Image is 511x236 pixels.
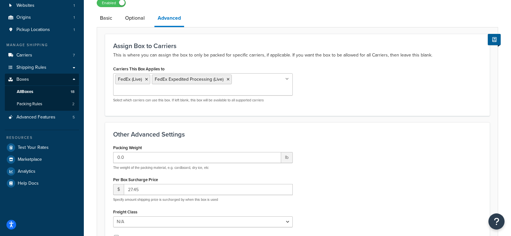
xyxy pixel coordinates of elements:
[16,115,55,120] span: Advanced Features
[113,98,293,103] p: Select which carriers can use this box. If left blank, this box will be available to all supporte...
[5,49,79,61] li: Carriers
[488,34,501,45] button: Show Help Docs
[488,213,505,230] button: Open Resource Center
[16,27,50,33] span: Pickup Locations
[18,169,35,174] span: Analytics
[113,184,124,195] span: $
[5,12,79,24] a: Origins1
[113,210,137,214] label: Freight Class
[16,77,29,82] span: Boxes
[5,12,79,24] li: Origins
[281,152,293,163] span: lb
[74,15,75,20] span: 1
[5,42,79,48] div: Manage Shipping
[5,111,79,123] a: Advanced Features5
[17,89,33,95] span: All Boxes
[113,131,482,138] h3: Other Advanced Settings
[16,53,32,58] span: Carriers
[5,166,79,177] a: Analytics
[5,62,79,74] a: Shipping Rules
[97,10,115,26] a: Basic
[5,74,79,86] a: Boxes
[5,24,79,36] a: Pickup Locations1
[122,10,148,26] a: Optional
[73,115,75,120] span: 5
[118,76,142,83] span: FedEx (Live)
[17,101,42,107] span: Packing Rules
[154,10,184,27] a: Advanced
[5,74,79,110] li: Boxes
[5,111,79,123] li: Advanced Features
[5,98,79,110] li: Packing Rules
[74,3,75,8] span: 1
[113,177,158,182] label: Per Box Surcharge Price
[16,15,31,20] span: Origins
[16,3,34,8] span: Websites
[5,49,79,61] a: Carriers7
[5,98,79,110] a: Packing Rules2
[5,154,79,165] a: Marketplace
[72,101,74,107] span: 2
[5,142,79,153] a: Test Your Rates
[18,157,42,162] span: Marketplace
[71,89,74,95] span: 18
[74,27,75,33] span: 1
[155,76,223,83] span: FedEx Expedited Processing (Live)
[113,51,482,59] p: This is where you can assign the box to only be packed for specific carriers, if applicable. If y...
[113,145,142,150] label: Packing Weight
[18,145,49,150] span: Test Your Rates
[73,53,75,58] span: 7
[113,197,293,202] p: Specify amount shipping price is surcharged by when this box is used
[18,181,39,186] span: Help Docs
[113,165,293,170] p: The weight of the packing material, e.g. cardboard, dry ice, etc
[5,86,79,98] a: AllBoxes18
[113,67,164,71] label: Carriers This Box Applies to
[16,65,46,70] span: Shipping Rules
[113,42,482,49] h3: Assign Box to Carriers
[5,135,79,140] div: Resources
[5,24,79,36] li: Pickup Locations
[5,178,79,189] a: Help Docs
